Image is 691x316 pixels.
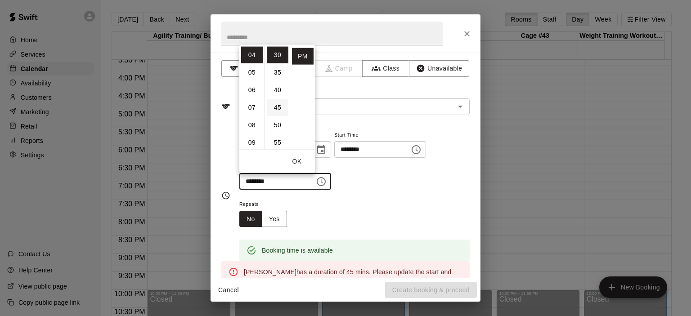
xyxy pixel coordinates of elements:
li: 40 minutes [267,81,288,98]
li: 4 hours [241,46,263,63]
li: 35 minutes [267,64,288,80]
button: Open [454,100,467,113]
button: Class [362,60,409,77]
div: [PERSON_NAME] has a duration of 45 mins . Please update the start and end times. [244,264,462,289]
svg: Timing [221,191,230,200]
button: Cancel [214,282,243,298]
li: 45 minutes [267,99,288,116]
div: outlined button group [239,211,287,227]
div: Booking time is available [262,242,333,258]
li: 50 minutes [267,116,288,133]
ul: Select minutes [265,45,290,149]
button: Close [459,26,475,42]
li: 5 hours [241,64,263,80]
li: 30 minutes [267,46,288,63]
span: Repeats [239,199,294,211]
li: 25 minutes [267,29,288,45]
button: Choose time, selected time is 4:30 PM [312,173,330,191]
li: PM [292,48,314,64]
ul: Select hours [239,45,265,149]
button: Choose date, selected date is Aug 20, 2025 [312,141,330,159]
li: 9 hours [241,134,263,151]
button: Rental [221,60,269,77]
span: Start Time [334,129,426,142]
button: Choose time, selected time is 4:00 PM [407,141,425,159]
li: 6 hours [241,81,263,98]
button: Yes [262,211,287,227]
li: 8 hours [241,116,263,133]
svg: Service [221,102,230,111]
li: 55 minutes [267,134,288,151]
li: AM [292,30,314,47]
span: Camps can only be created in the Services page [315,60,363,77]
ul: Select meridiem [290,45,315,149]
button: OK [283,153,311,169]
button: No [239,211,262,227]
button: Unavailable [409,60,469,77]
li: 7 hours [241,99,263,116]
